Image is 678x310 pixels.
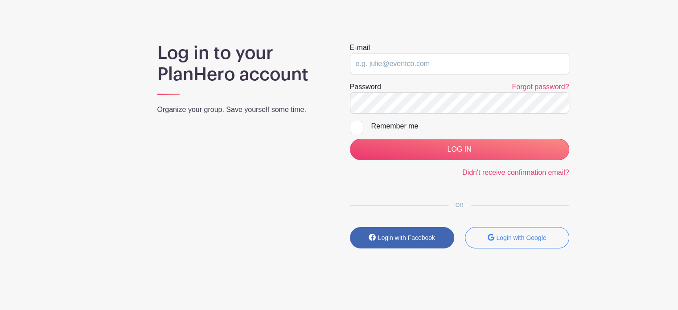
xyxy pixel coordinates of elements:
label: E-mail [350,42,370,53]
span: OR [448,202,471,208]
h1: Log in to your PlanHero account [157,42,329,85]
input: e.g. julie@eventco.com [350,53,569,74]
small: Login with Google [496,234,546,241]
button: Login with Facebook [350,227,454,248]
a: Forgot password? [512,83,569,91]
button: Login with Google [465,227,569,248]
p: Organize your group. Save yourself some time. [157,104,329,115]
input: LOG IN [350,139,569,160]
div: Remember me [371,121,569,132]
label: Password [350,82,381,92]
a: Didn't receive confirmation email? [462,169,569,176]
small: Login with Facebook [378,234,435,241]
